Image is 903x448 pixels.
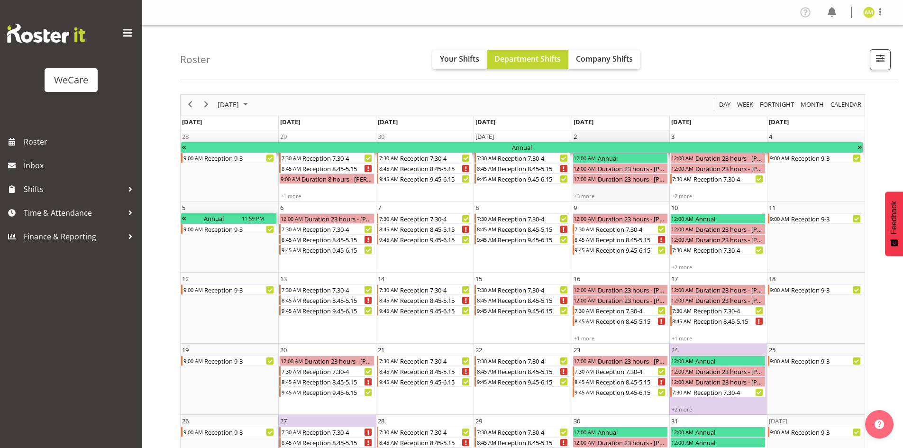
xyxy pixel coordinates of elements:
[670,174,766,184] div: Reception 7.30-4 Begin From Friday, October 3, 2025 at 7:30:00 AM GMT+13:00 Ends At Friday, Octob...
[279,305,374,316] div: Reception 9.45-6.15 Begin From Monday, October 13, 2025 at 9:45:00 AM GMT+13:00 Ends At Monday, O...
[279,213,374,224] div: Duration 23 hours - Savanna Samson Begin From Monday, October 6, 2025 at 12:00:00 AM GMT+13:00 En...
[279,356,374,366] div: Duration 23 hours - Lainie Montgomery Begin From Monday, October 20, 2025 at 12:00:00 AM GMT+13:0...
[670,316,766,326] div: Reception 8.45-5.15 Begin From Friday, October 17, 2025 at 8:45:00 AM GMT+13:00 Ends At Friday, O...
[216,99,252,110] button: October 2025
[574,387,595,397] div: 9:45 AM
[863,7,875,18] img: antonia-mao10998.jpg
[279,224,374,234] div: Reception 7.30-4 Begin From Monday, October 6, 2025 at 7:30:00 AM GMT+13:00 Ends At Monday, Octob...
[203,153,276,163] div: Reception 9-3
[694,295,765,305] div: Duration 23 hours - [PERSON_NAME]
[279,192,375,200] div: +1 more
[280,356,303,366] div: 12:00 AM
[182,224,203,234] div: 9:00 AM
[474,356,570,366] div: Reception 7.30-4 Begin From Wednesday, October 22, 2025 at 7:30:00 AM GMT+13:00 Ends At Wednesday...
[378,224,399,234] div: 8:45 AM
[181,284,276,295] div: Reception 9-3 Begin From Sunday, October 12, 2025 at 9:00:00 AM GMT+13:00 Ends At Sunday, October...
[671,214,694,223] div: 12:00 AM
[669,273,767,344] td: Friday, October 17, 2025
[378,377,399,386] div: 9:45 AM
[281,153,301,163] div: 7:30 AM
[377,366,472,376] div: Reception 8.45-5.15 Begin From Tuesday, October 21, 2025 at 8:45:00 AM GMT+13:00 Ends At Tuesday,...
[670,153,766,163] div: Duration 23 hours - Lainie Montgomery Begin From Friday, October 3, 2025 at 12:00:00 AM GMT+13:00...
[474,201,571,273] td: Wednesday, October 8, 2025
[573,366,668,376] div: Reception 7.30-4 Begin From Thursday, October 23, 2025 at 7:30:00 AM GMT+13:00 Ends At Thursday, ...
[279,245,374,255] div: Reception 9.45-6.15 Begin From Monday, October 6, 2025 at 9:45:00 AM GMT+13:00 Ends At Monday, Oc...
[474,376,570,387] div: Reception 9.45-6.15 Begin From Wednesday, October 22, 2025 at 9:45:00 AM GMT+13:00 Ends At Wednes...
[670,356,766,366] div: Annual Begin From Friday, October 24, 2025 at 12:00:00 AM GMT+13:00 Ends At Friday, October 24, 2...
[572,335,669,342] div: +1 more
[476,356,497,366] div: 7:30 AM
[378,285,399,294] div: 7:30 AM
[399,174,472,183] div: Reception 9.45-6.15
[476,224,497,234] div: 8:45 AM
[301,153,374,163] div: Reception 7.30-4
[494,54,561,64] span: Department Shifts
[768,213,863,224] div: Reception 9-3 Begin From Saturday, October 11, 2025 at 9:00:00 AM GMT+13:00 Ends At Saturday, Oct...
[573,153,597,163] div: 12:00 AM
[301,224,374,234] div: Reception 7.30-4
[694,224,765,234] div: Duration 23 hours - [PERSON_NAME]
[474,234,570,245] div: Reception 9.45-6.15 Begin From Wednesday, October 8, 2025 at 9:45:00 AM GMT+13:00 Ends At Wednesd...
[693,316,765,326] div: Reception 8.45-5.15
[574,235,595,244] div: 8:45 AM
[54,73,88,87] div: WeCare
[829,99,863,110] button: Month
[767,344,865,415] td: Saturday, October 25, 2025
[476,153,497,163] div: 7:30 AM
[474,295,570,305] div: Reception 8.45-5.15 Begin From Wednesday, October 15, 2025 at 8:45:00 AM GMT+13:00 Ends At Wednes...
[278,201,376,273] td: Monday, October 6, 2025
[474,153,570,163] div: Reception 7.30-4 Begin From Wednesday, October 1, 2025 at 7:30:00 AM GMT+13:00 Ends At Wednesday,...
[399,366,472,376] div: Reception 8.45-5.15
[790,153,863,163] div: Reception 9-3
[693,306,765,315] div: Reception 7.30-4
[573,356,597,366] div: 12:00 AM
[377,295,472,305] div: Reception 8.45-5.15 Begin From Tuesday, October 14, 2025 at 8:45:00 AM GMT+13:00 Ends At Tuesday,...
[672,306,693,315] div: 7:30 AM
[573,284,668,295] div: Duration 23 hours - Kishendri Moodley Begin From Thursday, October 16, 2025 at 12:00:00 AM GMT+13...
[278,273,376,344] td: Monday, October 13, 2025
[214,95,254,115] div: October 2025
[476,366,497,376] div: 8:45 AM
[694,356,765,366] div: Annual
[790,214,863,223] div: Reception 9-3
[399,295,472,305] div: Reception 8.45-5.15
[301,366,374,376] div: Reception 7.30-4
[474,213,570,224] div: Reception 7.30-4 Begin From Wednesday, October 8, 2025 at 7:30:00 AM GMT+13:00 Ends At Wednesday,...
[281,377,301,386] div: 8:45 AM
[281,387,301,397] div: 9:45 AM
[672,316,693,326] div: 8:45 AM
[671,153,694,163] div: 12:00 AM
[399,164,472,173] div: Reception 8.45-5.15
[378,306,399,315] div: 9:45 AM
[694,153,765,163] div: Duration 23 hours - [PERSON_NAME]
[768,284,863,295] div: Reception 9-3 Begin From Saturday, October 18, 2025 at 9:00:00 AM GMT+13:00 Ends At Saturday, Oct...
[377,213,472,224] div: Reception 7.30-4 Begin From Tuesday, October 7, 2025 at 7:30:00 AM GMT+13:00 Ends At Tuesday, Oct...
[301,245,374,255] div: Reception 9.45-6.15
[497,214,569,223] div: Reception 7.30-4
[399,214,472,223] div: Reception 7.30-4
[399,356,472,366] div: Reception 7.30-4
[378,164,399,173] div: 8:45 AM
[736,99,754,110] span: Week
[301,295,374,305] div: Reception 8.45-5.15
[768,153,863,163] div: Reception 9-3 Begin From Saturday, October 4, 2025 at 9:00:00 AM GMT+13:00 Ends At Saturday, Octo...
[279,234,374,245] div: Reception 8.45-5.15 Begin From Monday, October 6, 2025 at 8:45:00 AM GMT+13:00 Ends At Monday, Oc...
[377,284,472,295] div: Reception 7.30-4 Begin From Tuesday, October 14, 2025 at 7:30:00 AM GMT+13:00 Ends At Tuesday, Oc...
[181,344,278,415] td: Sunday, October 19, 2025
[281,295,301,305] div: 8:45 AM
[474,273,571,344] td: Wednesday, October 15, 2025
[694,377,765,386] div: Duration 23 hours - [PERSON_NAME]
[573,174,668,184] div: Duration 23 hours - Demi Dumitrean Begin From Thursday, October 2, 2025 at 12:00:00 AM GMT+13:00 ...
[377,174,472,184] div: Reception 9.45-6.15 Begin From Tuesday, September 30, 2025 at 9:45:00 AM GMT+13:00 Ends At Tuesda...
[670,234,766,245] div: Duration 23 hours - Penny Clyne-Moffat Begin From Friday, October 10, 2025 at 12:00:00 AM GMT+13:...
[572,130,669,201] td: Thursday, October 2, 2025
[377,234,472,245] div: Reception 9.45-6.15 Begin From Tuesday, October 7, 2025 at 9:45:00 AM GMT+13:00 Ends At Tuesday, ...
[279,163,374,174] div: Reception 8.45-5.15 Begin From Monday, September 29, 2025 at 8:45:00 AM GMT+13:00 Ends At Monday,...
[474,174,570,184] div: Reception 9.45-6.15 Begin From Wednesday, October 1, 2025 at 9:45:00 AM GMT+13:00 Ends At Wednesd...
[576,54,633,64] span: Company Shifts
[595,316,667,326] div: Reception 8.45-5.15
[497,366,569,376] div: Reception 8.45-5.15
[573,376,668,387] div: Reception 8.45-5.15 Begin From Thursday, October 23, 2025 at 8:45:00 AM GMT+13:00 Ends At Thursda...
[574,245,595,255] div: 9:45 AM
[182,153,203,163] div: 9:00 AM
